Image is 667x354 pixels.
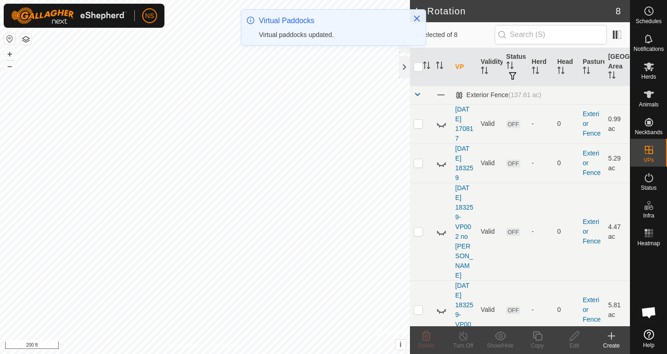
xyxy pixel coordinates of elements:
div: Show/Hide [482,342,519,350]
p-sorticon: Activate to sort [481,68,488,75]
span: Schedules [636,19,661,24]
span: Infra [643,213,654,218]
span: Status [641,185,656,191]
a: Help [630,326,667,352]
span: i [400,341,402,348]
div: Exterior Fence [455,91,541,99]
span: 8 [616,4,621,18]
td: Valid [477,143,503,183]
p-sorticon: Activate to sort [423,63,430,70]
th: Validity [477,48,503,86]
button: – [4,61,15,72]
span: VPs [643,157,654,163]
td: 5.81 ac [604,280,630,339]
span: Herds [641,74,656,80]
img: Gallagher Logo [11,7,127,24]
td: 0 [554,183,579,280]
a: Exterior Fence [583,296,601,323]
p-sorticon: Activate to sort [532,68,539,75]
span: OFF [506,160,520,168]
td: Valid [477,183,503,280]
th: Herd [528,48,554,86]
button: + [4,49,15,60]
div: - [532,119,550,129]
span: (137.61 ac) [509,91,541,99]
button: Reset Map [4,33,15,44]
td: 0.99 ac [604,104,630,143]
th: Status [503,48,528,86]
button: Close [410,12,423,25]
td: Valid [477,104,503,143]
span: Notifications [634,46,664,52]
div: - [532,305,550,315]
h2: In Rotation [415,6,616,17]
a: [DATE] 183259-VP002 no [PERSON_NAME] [455,184,473,279]
td: Valid [477,280,503,339]
span: Heatmap [637,241,660,246]
th: Head [554,48,579,86]
td: 4.47 ac [604,183,630,280]
div: Edit [556,342,593,350]
div: Turn Off [445,342,482,350]
button: i [396,340,406,350]
span: OFF [506,228,520,236]
div: Copy [519,342,556,350]
span: OFF [506,306,520,314]
a: Exterior Fence [583,110,601,137]
div: Virtual Paddocks [259,15,403,26]
span: 0 selected of 8 [415,30,495,40]
td: 0 [554,104,579,143]
a: Exterior Fence [583,149,601,176]
td: 0 [554,143,579,183]
p-sorticon: Activate to sort [436,63,443,70]
div: Create [593,342,630,350]
span: NS [145,11,154,21]
p-sorticon: Activate to sort [608,73,616,80]
a: Exterior Fence [583,218,601,245]
span: OFF [506,120,520,128]
td: 0 [554,280,579,339]
th: [GEOGRAPHIC_DATA] Area [604,48,630,86]
td: 5.29 ac [604,143,630,183]
th: VP [452,48,477,86]
div: - [532,158,550,168]
p-sorticon: Activate to sort [557,68,565,75]
input: Search (S) [495,25,607,44]
span: Help [643,342,654,348]
a: Privacy Policy [168,342,203,350]
a: [DATE] 183259 [455,145,473,181]
a: Contact Us [214,342,241,350]
a: [DATE] 183259-VP003 [455,282,473,338]
span: Animals [639,102,659,107]
a: [DATE] 170817 [455,106,473,142]
span: Neckbands [635,130,662,135]
p-sorticon: Activate to sort [506,63,514,70]
th: Pasture [579,48,604,86]
p-sorticon: Activate to sort [583,68,590,75]
span: Delete [418,342,434,349]
div: - [532,227,550,236]
button: Map Layers [20,34,31,45]
div: Virtual paddocks updated. [259,30,403,40]
div: Open chat [635,298,663,326]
